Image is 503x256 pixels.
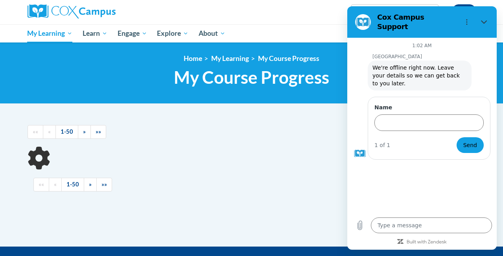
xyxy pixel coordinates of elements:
span: » [89,181,92,188]
button: Account Settings [452,4,476,17]
span: « [54,181,57,188]
a: Next [78,125,91,139]
iframe: Messaging window [347,6,497,250]
a: Next [84,178,97,192]
a: Explore [152,24,193,42]
span: My Course Progress [174,67,329,88]
a: Cox Campus [28,4,169,18]
a: End [90,125,106,139]
a: 1-50 [61,178,84,192]
a: My Course Progress [258,54,319,63]
a: Begining [28,125,43,139]
span: About [199,29,225,38]
a: About [193,24,230,42]
a: My Learning [211,54,249,63]
span: »» [96,128,101,135]
a: Home [184,54,202,63]
span: «« [33,128,38,135]
div: Main menu [22,24,482,42]
span: « [48,128,51,135]
a: Previous [49,178,62,192]
a: 1-50 [55,125,78,139]
span: Explore [157,29,188,38]
span: » [83,128,86,135]
a: Engage [112,24,152,42]
a: My Learning [22,24,78,42]
a: Previous [43,125,56,139]
img: Cox Campus [28,4,116,18]
span: Learn [83,29,107,38]
a: End [96,178,112,192]
a: Learn [77,24,112,42]
span: »» [101,181,107,188]
span: My Learning [27,29,72,38]
span: «« [39,181,44,188]
span: Engage [118,29,147,38]
a: Begining [33,178,49,192]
